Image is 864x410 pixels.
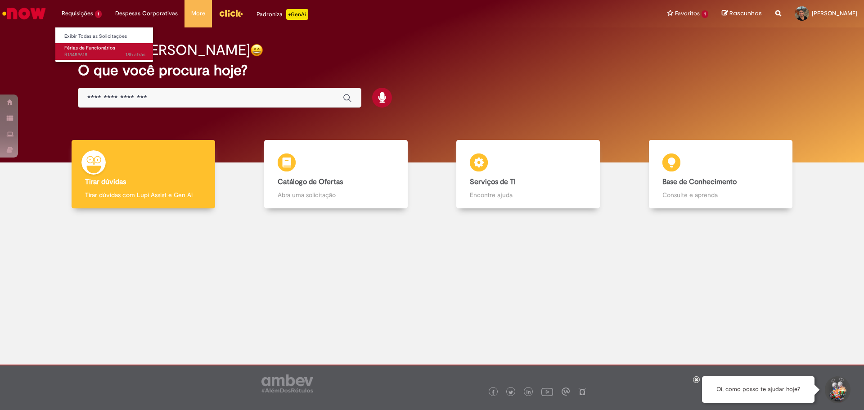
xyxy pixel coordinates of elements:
[55,27,153,63] ul: Requisições
[541,386,553,397] img: logo_footer_youtube.png
[662,177,737,186] b: Base de Conhecimento
[191,9,205,18] span: More
[702,376,814,403] div: Oi, como posso te ajudar hoje?
[62,9,93,18] span: Requisições
[675,9,700,18] span: Favoritos
[578,387,586,396] img: logo_footer_naosei.png
[64,45,115,51] span: Férias de Funcionários
[1,5,47,23] img: ServiceNow
[491,390,495,395] img: logo_footer_facebook.png
[278,177,343,186] b: Catálogo de Ofertas
[78,63,787,78] h2: O que você procura hoje?
[625,140,817,209] a: Base de Conhecimento Consulte e aprenda
[702,10,708,18] span: 1
[526,390,531,395] img: logo_footer_linkedin.png
[115,9,178,18] span: Despesas Corporativas
[812,9,857,17] span: [PERSON_NAME]
[85,190,202,199] p: Tirar dúvidas com Lupi Assist e Gen Ai
[470,190,586,199] p: Encontre ajuda
[126,51,145,58] span: 18h atrás
[261,374,313,392] img: logo_footer_ambev_rotulo_gray.png
[470,177,516,186] b: Serviços de TI
[47,140,240,209] a: Tirar dúvidas Tirar dúvidas com Lupi Assist e Gen Ai
[823,376,850,403] button: Iniciar Conversa de Suporte
[432,140,625,209] a: Serviços de TI Encontre ajuda
[95,10,102,18] span: 1
[662,190,779,199] p: Consulte e aprenda
[256,9,308,20] div: Padroniza
[126,51,145,58] time: 28/08/2025 17:35:14
[722,9,762,18] a: Rascunhos
[219,6,243,20] img: click_logo_yellow_360x200.png
[64,51,145,59] span: R13459618
[508,390,513,395] img: logo_footer_twitter.png
[250,44,263,57] img: happy-face.png
[78,42,250,58] h2: Bom dia, [PERSON_NAME]
[729,9,762,18] span: Rascunhos
[55,43,154,60] a: Aberto R13459618 : Férias de Funcionários
[562,387,570,396] img: logo_footer_workplace.png
[85,177,126,186] b: Tirar dúvidas
[286,9,308,20] p: +GenAi
[278,190,394,199] p: Abra uma solicitação
[55,32,154,41] a: Exibir Todas as Solicitações
[240,140,432,209] a: Catálogo de Ofertas Abra uma solicitação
